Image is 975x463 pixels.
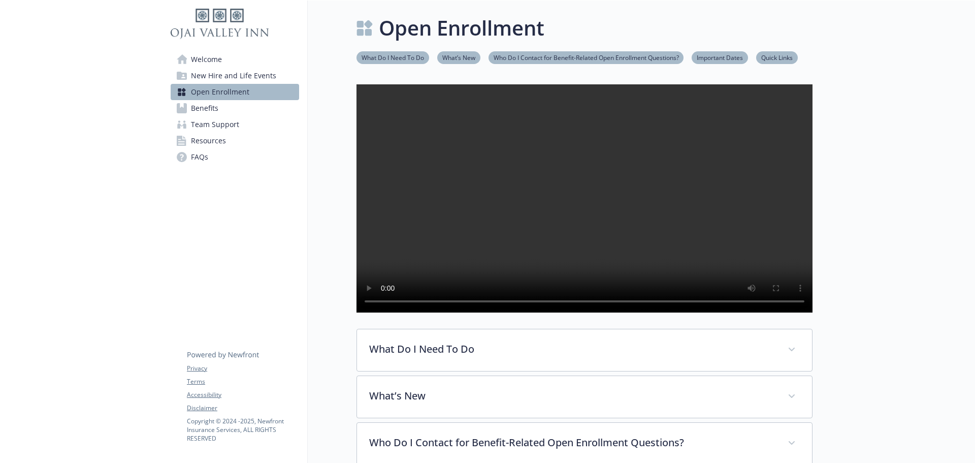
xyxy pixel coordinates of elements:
[379,13,544,43] h1: Open Enrollment
[437,52,480,62] a: What’s New
[357,376,812,418] div: What’s New
[191,84,249,100] span: Open Enrollment
[171,84,299,100] a: Open Enrollment
[191,149,208,165] span: FAQs
[756,52,798,62] a: Quick Links
[187,404,299,413] a: Disclaimer
[171,133,299,149] a: Resources
[171,149,299,165] a: FAQs
[171,68,299,84] a: New Hire and Life Events
[187,364,299,373] a: Privacy
[171,116,299,133] a: Team Support
[369,435,775,450] p: Who Do I Contact for Benefit-Related Open Enrollment Questions?
[171,100,299,116] a: Benefits
[187,417,299,443] p: Copyright © 2024 - 2025 , Newfront Insurance Services, ALL RIGHTS RESERVED
[356,52,429,62] a: What Do I Need To Do
[369,342,775,357] p: What Do I Need To Do
[489,52,684,62] a: Who Do I Contact for Benefit-Related Open Enrollment Questions?
[191,133,226,149] span: Resources
[369,388,775,404] p: What’s New
[187,390,299,399] a: Accessibility
[171,51,299,68] a: Welcome
[191,100,218,116] span: Benefits
[191,51,222,68] span: Welcome
[692,52,748,62] a: Important Dates
[191,68,276,84] span: New Hire and Life Events
[357,329,812,371] div: What Do I Need To Do
[191,116,239,133] span: Team Support
[187,377,299,386] a: Terms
